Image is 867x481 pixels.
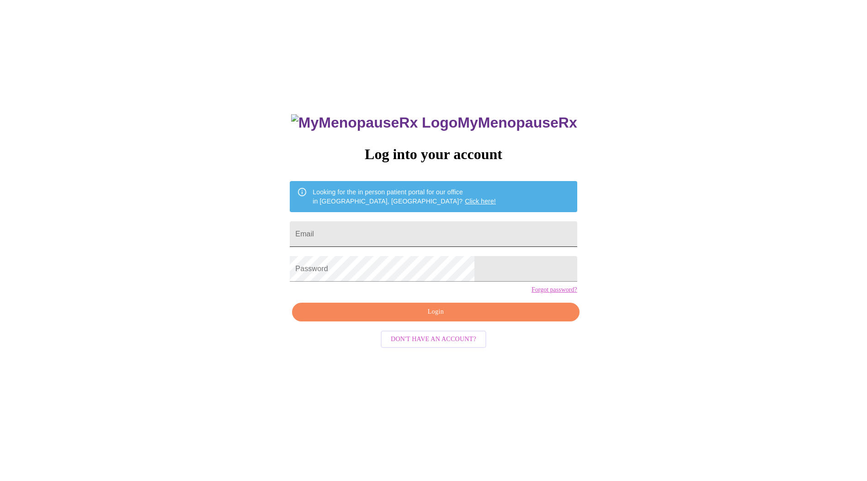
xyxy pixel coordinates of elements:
[532,286,577,294] a: Forgot password?
[291,114,457,131] img: MyMenopauseRx Logo
[313,184,496,209] div: Looking for the in person patient portal for our office in [GEOGRAPHIC_DATA], [GEOGRAPHIC_DATA]?
[291,114,577,131] h3: MyMenopauseRx
[391,334,476,345] span: Don't have an account?
[465,198,496,205] a: Click here!
[292,303,579,321] button: Login
[303,306,569,318] span: Login
[378,335,489,342] a: Don't have an account?
[290,146,577,163] h3: Log into your account
[381,331,486,348] button: Don't have an account?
